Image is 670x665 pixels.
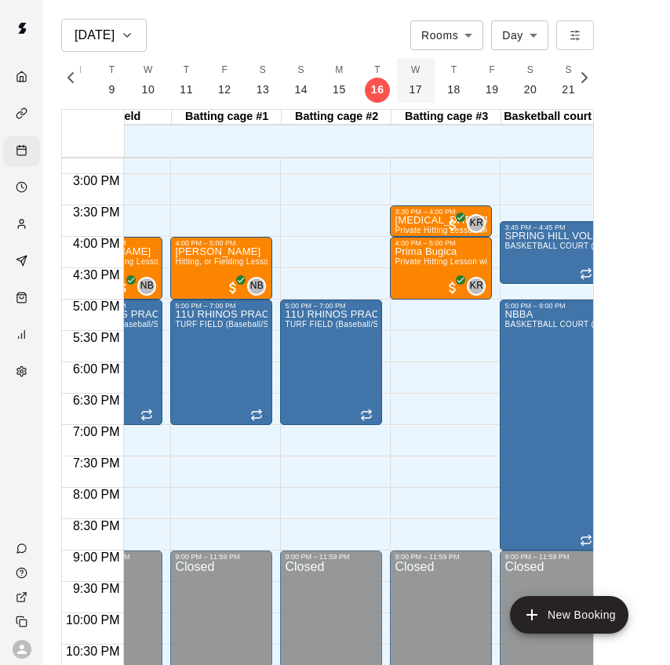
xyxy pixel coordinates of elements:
p: 21 [562,82,575,98]
span: Recurring event [250,409,263,421]
p: 19 [486,82,499,98]
span: 4:30 PM [69,268,124,282]
div: 9:00 PM – 11:59 PM [285,553,377,561]
span: S [527,63,533,78]
span: NB [250,278,264,294]
div: NATHAN BOEMLER [247,277,266,296]
button: add [510,596,628,634]
span: 9:30 PM [69,582,124,595]
div: Katie Rohrer [467,277,486,296]
button: T9 [95,58,129,103]
p: 20 [524,82,537,98]
button: F12 [206,58,244,103]
span: M [335,63,343,78]
span: KR [470,278,483,294]
div: 9:00 PM – 11:59 PM [175,553,268,561]
span: 6:00 PM [69,362,124,376]
span: NB [140,278,154,294]
div: 9:00 PM – 11:59 PM [504,553,597,561]
a: View public page [3,585,43,609]
span: Recurring event [140,409,153,421]
span: KR [470,216,483,231]
button: T16 [359,58,397,103]
span: 7:00 PM [69,425,124,438]
p: 9 [108,82,115,98]
p: 15 [333,82,346,98]
h6: [DATE] [75,24,115,46]
span: NATHAN BOEMLER [253,277,266,296]
span: 3:30 PM [69,205,124,219]
span: 3:00 PM [69,174,124,187]
button: T11 [167,58,206,103]
div: 4:00 PM – 5:00 PM: Rick Tigner [170,237,272,300]
div: 3:45 PM – 4:45 PM [504,223,597,231]
div: Batting cage #3 [391,110,501,125]
span: 10:30 PM [62,645,123,658]
div: Basketball court (full) [501,110,611,125]
span: TURF FIELD (Baseball/Softball ONLY) [285,320,428,329]
button: S21 [549,58,588,103]
span: BASKETBALL COURT (FULL) [504,320,617,329]
div: 5:00 PM – 7:00 PM: 11U RHINOS PRACTICE [170,300,272,425]
button: S14 [282,58,320,103]
div: Copy public page link [3,609,43,634]
span: All customers have paid [445,280,461,296]
span: All customers have paid [445,217,461,233]
p: 17 [410,82,423,98]
span: Private Hitting Lesson with [PERSON_NAME] [395,257,565,266]
span: BASKETBALL COURT (FULL) [504,242,617,250]
span: 10:00 PM [62,613,123,627]
span: S [565,63,571,78]
button: T18 [435,58,473,103]
div: 3:30 PM – 4:00 PM [395,208,487,216]
span: Katie Rohrer [473,277,486,296]
div: Katie Rohrer [467,214,486,233]
div: Batting cage #2 [282,110,391,125]
span: T [184,63,190,78]
span: Recurring event [580,267,592,280]
span: F [489,63,495,78]
span: NATHAN BOEMLER [144,277,156,296]
p: 14 [294,82,308,98]
div: 4:00 PM – 5:00 PM [175,239,268,247]
div: Batting cage #1 [172,110,282,125]
button: W10 [129,58,168,103]
span: W [144,63,153,78]
p: 10 [142,82,155,98]
span: 8:00 PM [69,488,124,501]
span: 7:30 PM [69,456,124,470]
span: Katie Rohrer [473,214,486,233]
button: W17 [397,58,435,103]
div: 9:00 PM – 11:59 PM [395,553,487,561]
span: Private Hitting Lesson with [PERSON_NAME] [395,226,565,234]
button: F19 [473,58,512,103]
span: TURF FIELD (Baseball/Softball ONLY) [65,320,209,329]
span: Recurring event [360,409,373,421]
button: M15 [320,58,359,103]
div: Day [491,20,548,49]
button: [DATE] [61,19,147,52]
div: 3:30 PM – 4:00 PM: Makena Novello [390,205,492,237]
span: 9:00 PM [69,551,124,564]
div: 5:00 PM – 7:00 PM [285,302,377,310]
div: Rooms [410,20,483,49]
p: 12 [218,82,231,98]
a: Visit help center [3,561,43,585]
span: 5:30 PM [69,331,124,344]
button: S13 [244,58,282,103]
div: 4:00 PM – 5:00 PM [395,239,487,247]
p: 13 [257,82,270,98]
span: 8:30 PM [69,519,124,532]
span: S [260,63,266,78]
p: 16 [371,82,384,98]
span: 4:00 PM [69,237,124,250]
span: T [109,63,115,78]
img: Swift logo [6,13,38,44]
div: 5:00 PM – 9:00 PM [504,302,597,310]
span: F [221,63,228,78]
span: All customers have paid [115,280,131,296]
span: Recurring event [580,534,592,547]
div: 5:00 PM – 7:00 PM [175,302,268,310]
span: S [298,63,304,78]
div: NATHAN BOEMLER [137,277,156,296]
